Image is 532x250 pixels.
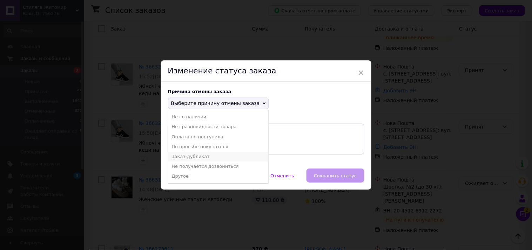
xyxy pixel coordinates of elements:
[168,142,269,152] li: По просьбе покупателя
[168,162,269,171] li: Не получается дозвониться
[263,169,302,183] button: Отменить
[358,67,364,79] span: ×
[168,89,364,94] div: Причина отмены заказа
[171,100,260,106] span: Выберите причину отмены заказа
[168,152,269,162] li: Заказ-дубликат
[168,122,269,132] li: Нет разновидности товара
[270,173,294,178] span: Отменить
[168,132,269,142] li: Оплата не поступила
[168,112,269,122] li: Нет в наличии
[161,60,371,82] div: Изменение статуса заказа
[168,171,269,181] li: Другое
